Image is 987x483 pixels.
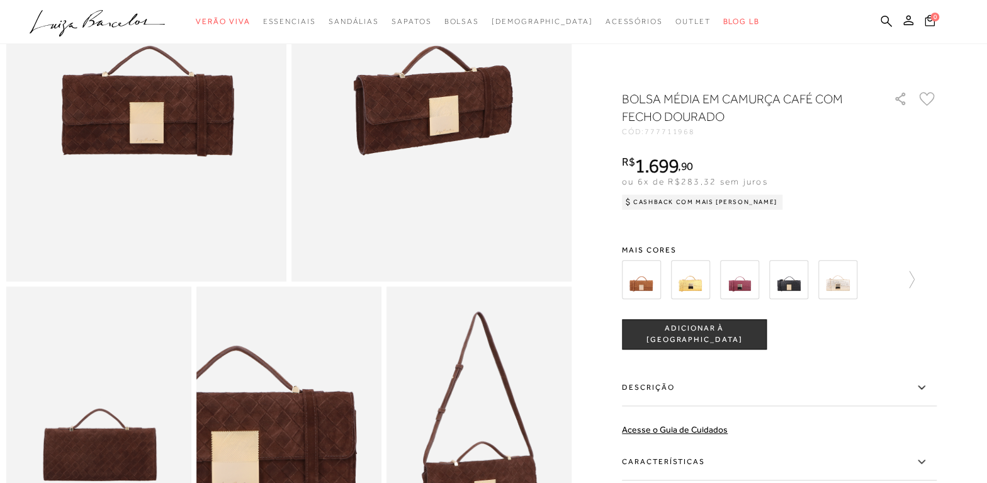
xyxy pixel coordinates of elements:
a: Acesse o Guia de Cuidados [622,424,728,435]
a: categoryNavScreenReaderText [262,10,315,33]
a: BLOG LB [723,10,759,33]
i: R$ [622,156,634,168]
span: Bolsas [444,17,479,26]
span: ou 6x de R$283,32 sem juros [622,176,767,186]
a: categoryNavScreenReaderText [606,10,663,33]
label: Descrição [622,370,937,406]
span: [DEMOGRAPHIC_DATA] [492,17,593,26]
img: BOLSA COM FECHAMENTO DE PLACA LB EM COURO METALIZADO DOURADO E TRESSÊ MÉDIA [671,260,710,299]
button: ADICIONAR À [GEOGRAPHIC_DATA] [622,319,767,349]
span: 90 [680,159,692,173]
img: BOLSA COM FECHAMENTO DE PLACA LB EM COURO TRESSÊ PRETO MÉDIA [769,260,808,299]
a: categoryNavScreenReaderText [196,10,250,33]
span: Essenciais [262,17,315,26]
img: BOLSA COM FECHAMENTO DE PLACA LB EM COURO TRESSÊ MARSALA MÉDIA [720,260,759,299]
span: 777711968 [645,127,695,136]
span: Outlet [675,17,711,26]
span: ADICIONAR À [GEOGRAPHIC_DATA] [623,323,766,345]
a: categoryNavScreenReaderText [675,10,711,33]
span: Sapatos [392,17,431,26]
button: 0 [921,14,939,31]
a: noSubCategoriesText [492,10,593,33]
div: CÓD: [622,128,874,135]
label: Características [622,444,937,480]
h1: BOLSA MÉDIA EM CAMURÇA CAFÉ COM FECHO DOURADO [622,90,858,125]
a: categoryNavScreenReaderText [444,10,479,33]
img: BOLSA COM FECHAMENTO DE PLACA LB EM TRESSÊ DOURADA MÉDIA [818,260,857,299]
span: BLOG LB [723,17,759,26]
span: 0 [930,13,939,21]
i: , [678,161,692,172]
img: BOLSA COM FECHAMENTO DE PLACA LB EM CAMURÇA TRESSÊ CARAMELO MÉDIA [622,260,661,299]
a: categoryNavScreenReaderText [392,10,431,33]
span: Verão Viva [196,17,250,26]
span: Acessórios [606,17,663,26]
span: Sandálias [329,17,379,26]
span: 1.699 [634,154,679,177]
span: Mais cores [622,246,937,254]
a: categoryNavScreenReaderText [329,10,379,33]
div: Cashback com Mais [PERSON_NAME] [622,195,782,210]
